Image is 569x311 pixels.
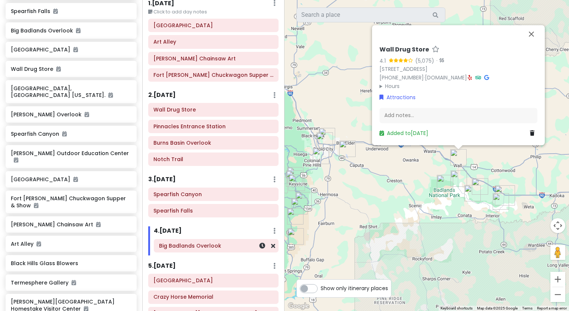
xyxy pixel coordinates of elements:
[259,242,265,250] a: Set a time
[289,175,305,191] div: Norbeck Overlook
[153,293,273,300] h6: Crazy Horse Memorial
[11,176,131,183] h6: [GEOGRAPHIC_DATA]
[271,242,275,250] a: Remove from day
[550,272,565,287] button: Zoom in
[434,57,444,65] div: ·
[464,185,481,201] div: Burns Basin Overlook
[451,170,467,187] div: Pinnacles Entrance Station
[11,195,131,208] h6: Fort [PERSON_NAME] Chuckwagon Supper & Show
[34,203,38,208] i: Added to itinerary
[522,25,540,43] button: Close
[11,111,131,118] h6: [PERSON_NAME] Overlook
[11,85,131,98] h6: [GEOGRAPHIC_DATA], [GEOGRAPHIC_DATA] [US_STATE].
[432,46,439,54] a: Star place
[550,287,565,302] button: Zoom out
[437,175,453,191] div: Badlands National Park
[321,284,388,292] span: Show only itinerary places
[11,279,131,286] h6: Termesphere Gallery
[295,192,312,208] div: Peter Norbeck Outdoor Education Center
[286,170,302,187] div: Mount Rushmore National Memorial
[153,207,273,214] h6: Spearfish Falls
[153,123,273,130] h6: Pinnacles Entrance Station
[153,191,273,198] h6: Spearfish Canyon
[379,57,389,65] div: 4.1
[62,131,67,136] i: Added to itinerary
[550,245,565,260] button: Drag Pegman onto the map to open Street View
[379,74,424,81] a: [PHONE_NUMBER]
[153,277,273,284] h6: Mount Rushmore National Memorial
[153,106,273,113] h6: Wall Drug Store
[56,66,61,72] i: Added to itinerary
[319,128,335,144] div: Dahl's Chainsaw Art
[287,208,303,224] div: Wildlife Loop Road
[291,198,308,214] div: Custer State Park
[530,129,537,138] a: Delete place
[148,91,176,99] h6: 2 . [DATE]
[153,22,273,29] h6: Rapid City Regional Airport
[36,241,41,246] i: Added to itinerary
[11,150,131,163] h6: [PERSON_NAME] Outdoor Education Center
[11,260,131,267] h6: Black Hills Glass Blowers
[550,218,565,233] button: Map camera controls
[286,301,311,311] img: Google
[379,130,428,137] a: Added to[DATE]
[287,228,304,245] div: Wind Cave National Park
[148,8,279,16] small: Click to add day notes
[379,108,537,123] div: Add notes...
[148,262,176,270] h6: 5 . [DATE]
[379,46,537,90] div: · ·
[379,46,429,54] h6: Wall Drug Store
[313,148,329,164] div: Fort Hays Chuckwagon Supper & Show
[475,75,481,80] i: Tripadvisor
[154,227,182,235] h6: 4 . [DATE]
[153,72,273,78] h6: Fort Hays Chuckwagon Supper & Show
[11,221,131,228] h6: [PERSON_NAME] Chainsaw Art
[286,301,311,311] a: Open this area in Google Maps (opens a new window)
[108,92,113,98] i: Added to itinerary
[153,55,273,62] h6: Dahl's Chainsaw Art
[425,74,467,81] a: [DOMAIN_NAME]
[379,82,537,90] summary: Hours
[153,156,273,163] h6: Notch Trail
[148,176,176,183] h6: 3 . [DATE]
[495,185,515,205] div: Big Badlands Overlook
[53,9,58,14] i: Added to itinerary
[11,131,131,137] h6: Spearfish Canyon
[522,306,533,310] a: Terms (opens in new tab)
[296,7,445,22] input: Search a place
[484,75,489,80] i: Google Maps
[153,38,273,45] h6: Art Alley
[450,149,467,166] div: Wall Drug Store
[537,306,567,310] a: Report a map error
[317,132,333,149] div: Art Alley
[73,47,78,52] i: Added to itinerary
[11,241,131,247] h6: Art Alley
[477,306,518,310] span: Map data ©2025 Google
[14,157,18,163] i: Added to itinerary
[11,27,131,34] h6: Big Badlands Overlook
[11,46,131,53] h6: [GEOGRAPHIC_DATA]
[472,178,488,195] div: Missile 249 Reservoir
[441,306,473,311] button: Keyboard shortcuts
[379,66,427,73] a: [STREET_ADDRESS]
[493,193,509,210] div: Notch Trail
[159,242,273,249] h6: Big Badlands Overlook
[11,66,131,72] h6: Wall Drug Store
[415,57,434,65] div: (5,075)
[71,280,76,285] i: Added to itinerary
[76,28,80,33] i: Added to itinerary
[153,139,273,146] h6: Burns Basin Overlook
[96,222,101,227] i: Added to itinerary
[11,8,131,15] h6: Spearfish Falls
[73,177,78,182] i: Added to itinerary
[287,167,303,183] div: Black Hills Glass Blowers
[339,141,356,157] div: Rapid City Regional Airport
[85,112,89,117] i: Added to itinerary
[379,94,416,102] a: Attractions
